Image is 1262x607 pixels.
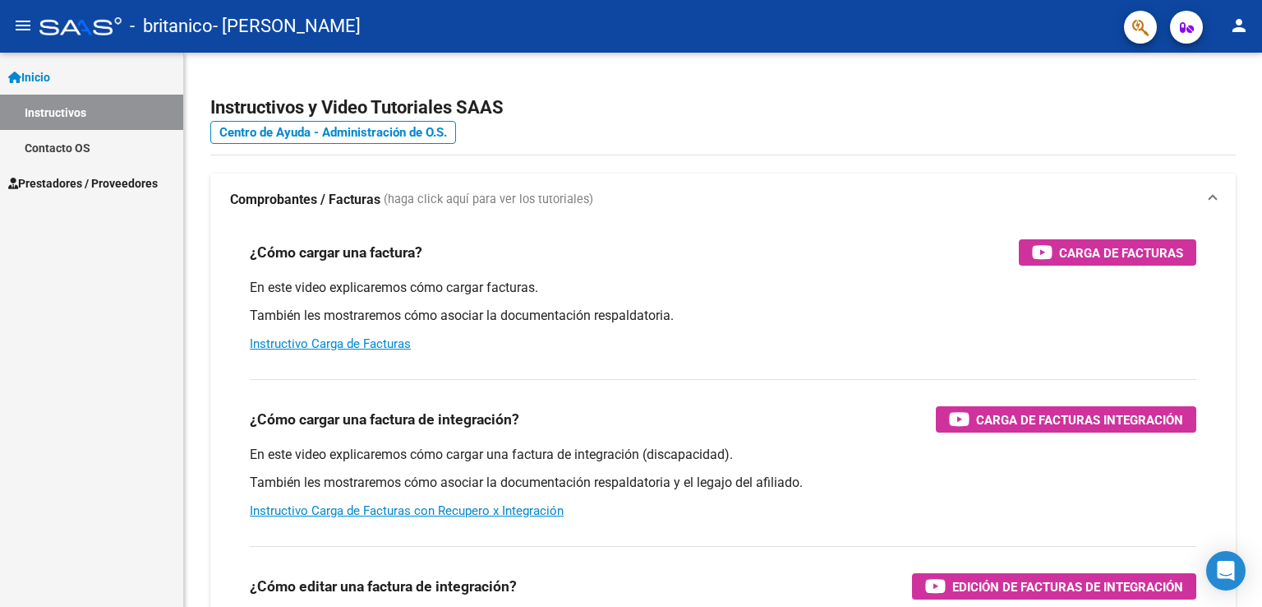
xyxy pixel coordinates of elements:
[250,241,422,264] h3: ¿Cómo cargar una factura?
[912,573,1196,600] button: Edición de Facturas de integración
[250,408,519,431] h3: ¿Cómo cargar una factura de integración?
[8,174,158,192] span: Prestadores / Proveedores
[250,446,1196,464] p: En este video explicaremos cómo cargar una factura de integración (discapacidad).
[976,410,1183,430] span: Carga de Facturas Integración
[8,68,50,86] span: Inicio
[952,577,1183,597] span: Edición de Facturas de integración
[1019,239,1196,266] button: Carga de Facturas
[936,406,1196,433] button: Carga de Facturas Integración
[1206,551,1246,591] div: Open Intercom Messenger
[250,503,564,518] a: Instructivo Carga de Facturas con Recupero x Integración
[130,8,213,44] span: - britanico
[250,336,411,351] a: Instructivo Carga de Facturas
[250,575,517,598] h3: ¿Cómo editar una factura de integración?
[1059,243,1183,263] span: Carga de Facturas
[230,191,380,209] strong: Comprobantes / Facturas
[210,121,456,144] a: Centro de Ayuda - Administración de O.S.
[250,474,1196,492] p: También les mostraremos cómo asociar la documentación respaldatoria y el legajo del afiliado.
[213,8,361,44] span: - [PERSON_NAME]
[250,279,1196,297] p: En este video explicaremos cómo cargar facturas.
[250,307,1196,325] p: También les mostraremos cómo asociar la documentación respaldatoria.
[1229,16,1249,35] mat-icon: person
[210,92,1236,123] h2: Instructivos y Video Tutoriales SAAS
[384,191,593,209] span: (haga click aquí para ver los tutoriales)
[13,16,33,35] mat-icon: menu
[210,174,1236,226] mat-expansion-panel-header: Comprobantes / Facturas (haga click aquí para ver los tutoriales)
